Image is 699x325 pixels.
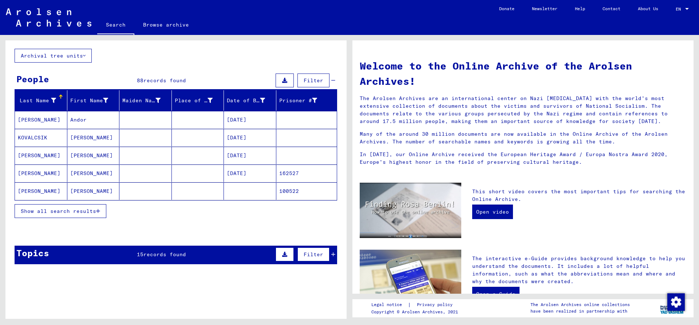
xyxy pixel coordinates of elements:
[227,97,265,104] div: Date of Birth
[15,182,67,200] mat-cell: [PERSON_NAME]
[530,301,630,308] p: The Arolsen Archives online collections
[97,16,134,35] a: Search
[276,90,337,111] mat-header-cell: Prisoner #
[15,204,106,218] button: Show all search results
[279,97,317,104] div: Prisoner #
[143,77,186,84] span: records found
[279,95,328,106] div: Prisoner #
[371,301,461,309] div: |
[304,251,323,258] span: Filter
[360,151,686,166] p: In [DATE], our Online Archive received the European Heritage Award / Europa Nostra Award 2020, Eu...
[175,95,224,106] div: Place of Birth
[67,147,120,164] mat-cell: [PERSON_NAME]
[172,90,224,111] mat-header-cell: Place of Birth
[360,250,461,317] img: eguide.jpg
[122,95,171,106] div: Maiden Name
[227,95,276,106] div: Date of Birth
[472,287,520,301] a: Open e-Guide
[360,183,461,238] img: video.jpg
[6,8,91,27] img: Arolsen_neg.svg
[15,165,67,182] mat-cell: [PERSON_NAME]
[119,90,172,111] mat-header-cell: Maiden Name
[676,7,684,12] span: EN
[224,90,276,111] mat-header-cell: Date of Birth
[18,97,56,104] div: Last Name
[15,49,92,63] button: Archival tree units
[15,147,67,164] mat-cell: [PERSON_NAME]
[360,95,686,125] p: The Arolsen Archives are an international center on Nazi [MEDICAL_DATA] with the world’s most ext...
[16,72,49,86] div: People
[472,188,686,203] p: This short video covers the most important tips for searching the Online Archive.
[667,293,685,311] img: Change consent
[224,165,276,182] mat-cell: [DATE]
[276,182,337,200] mat-cell: 100522
[137,251,143,258] span: 15
[70,95,119,106] div: First Name
[18,95,67,106] div: Last Name
[143,251,186,258] span: records found
[411,301,461,309] a: Privacy policy
[70,97,108,104] div: First Name
[15,111,67,128] mat-cell: [PERSON_NAME]
[67,90,120,111] mat-header-cell: First Name
[67,129,120,146] mat-cell: [PERSON_NAME]
[224,147,276,164] mat-cell: [DATE]
[360,58,686,89] h1: Welcome to the Online Archive of the Arolsen Archives!
[15,90,67,111] mat-header-cell: Last Name
[224,129,276,146] mat-cell: [DATE]
[304,77,323,84] span: Filter
[472,205,513,219] a: Open video
[137,77,143,84] span: 88
[360,130,686,146] p: Many of the around 30 million documents are now available in the Online Archive of the Arolsen Ar...
[297,74,329,87] button: Filter
[175,97,213,104] div: Place of Birth
[659,299,686,317] img: yv_logo.png
[67,165,120,182] mat-cell: [PERSON_NAME]
[371,301,408,309] a: Legal notice
[371,309,461,315] p: Copyright © Arolsen Archives, 2021
[297,247,329,261] button: Filter
[67,111,120,128] mat-cell: Andor
[134,16,198,33] a: Browse archive
[472,255,686,285] p: The interactive e-Guide provides background knowledge to help you understand the documents. It in...
[122,97,161,104] div: Maiden Name
[276,165,337,182] mat-cell: 162527
[530,308,630,314] p: have been realized in partnership with
[67,182,120,200] mat-cell: [PERSON_NAME]
[21,208,96,214] span: Show all search results
[15,129,67,146] mat-cell: KOVALCSIK
[224,111,276,128] mat-cell: [DATE]
[16,246,49,259] div: Topics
